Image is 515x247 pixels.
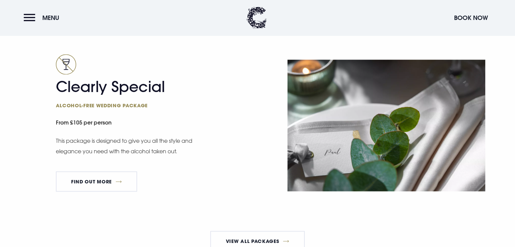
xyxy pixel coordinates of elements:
span: Alcohol-free wedding package [56,102,188,109]
img: Clandeboye Lodge [246,7,267,29]
a: FIND OUT MORE [56,171,137,192]
button: Menu [24,10,63,25]
h2: Clearly Special [56,78,188,109]
img: Place card with eucalyptus at a Wedding Venue Northern Ireland [287,60,485,191]
p: This package is designed to give you all the style and elegance you need with the alcohol taken out. [56,135,195,156]
small: From £105 per person [56,116,254,131]
button: Book Now [451,10,491,25]
img: No alcohol icon [56,54,76,74]
span: Menu [42,14,59,22]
